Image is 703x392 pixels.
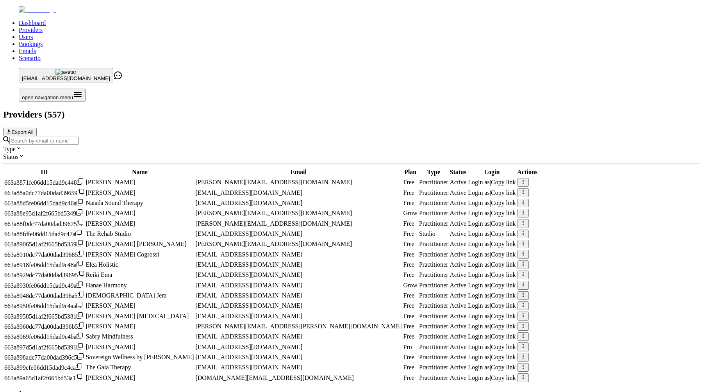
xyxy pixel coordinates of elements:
[468,282,516,289] div: |
[4,312,84,320] div: Click to copy
[468,220,516,227] div: |
[3,153,700,160] div: Status
[403,200,414,206] span: Free
[195,241,352,247] span: [PERSON_NAME][EMAIL_ADDRESS][DOMAIN_NAME]
[86,179,135,185] span: [PERSON_NAME]
[467,168,516,176] th: Login
[195,354,302,360] span: [EMAIL_ADDRESS][DOMAIN_NAME]
[403,241,414,247] span: Free
[450,200,467,207] div: Active
[19,27,43,33] a: Providers
[468,241,516,248] div: |
[195,323,401,330] span: [PERSON_NAME][EMAIL_ADDRESS][PERSON_NAME][DOMAIN_NAME]
[491,333,516,340] span: Copy link
[22,94,73,100] span: open navigation menu
[86,200,143,206] span: Naiada Sound Therapy
[450,292,467,299] div: Active
[4,199,84,207] div: Click to copy
[468,230,490,237] span: Login as
[419,292,448,299] span: validated
[468,210,490,216] span: Login as
[419,261,448,268] span: validated
[403,210,417,216] span: Grow
[468,374,516,381] div: |
[468,282,490,289] span: Login as
[419,251,448,258] span: validated
[491,364,516,371] span: Copy link
[419,271,448,278] span: validated
[450,261,467,268] div: Active
[403,323,414,330] span: Free
[468,354,516,361] div: |
[195,344,302,350] span: [EMAIL_ADDRESS][DOMAIN_NAME]
[86,292,166,299] span: [DEMOGRAPHIC_DATA] Jem
[86,344,135,350] span: [PERSON_NAME]
[19,48,36,54] a: Emails
[195,200,302,206] span: [EMAIL_ADDRESS][DOMAIN_NAME]
[419,302,448,309] span: validated
[419,241,448,247] span: validated
[86,251,159,258] span: [PERSON_NAME] Cogrossi
[419,282,448,289] span: validated
[491,292,516,299] span: Copy link
[86,354,194,360] span: Sovereign Wellness by [PERSON_NAME]
[19,41,43,47] a: Bookings
[3,145,700,153] div: Type
[19,55,41,61] a: Scenario
[450,302,467,309] div: Active
[468,189,490,196] span: Login as
[468,333,490,340] span: Login as
[19,6,56,13] img: Fluum Logo
[468,241,490,247] span: Login as
[468,261,516,268] div: |
[195,374,353,381] span: [DOMAIN_NAME][EMAIL_ADDRESS][DOMAIN_NAME]
[450,282,467,289] div: Active
[468,251,490,258] span: Login as
[419,354,448,360] span: validated
[86,271,112,278] span: Reiki Ema
[86,241,186,247] span: [PERSON_NAME] [PERSON_NAME]
[468,261,490,268] span: Login as
[468,210,516,217] div: |
[19,20,46,26] a: Dashboard
[450,354,467,361] div: Active
[195,210,352,216] span: [PERSON_NAME][EMAIL_ADDRESS][DOMAIN_NAME]
[4,251,84,258] div: Click to copy
[195,333,302,340] span: [EMAIL_ADDRESS][DOMAIN_NAME]
[419,313,448,319] span: validated
[403,261,414,268] span: Free
[4,292,84,299] div: Click to copy
[419,323,448,330] span: validated
[195,220,352,227] span: [PERSON_NAME][EMAIL_ADDRESS][DOMAIN_NAME]
[403,271,414,278] span: Free
[403,313,414,319] span: Free
[4,343,84,351] div: Click to copy
[3,128,37,136] button: Export All
[491,354,516,360] span: Copy link
[450,251,467,258] div: Active
[195,271,302,278] span: [EMAIL_ADDRESS][DOMAIN_NAME]
[195,261,302,268] span: [EMAIL_ADDRESS][DOMAIN_NAME]
[419,189,448,196] span: validated
[86,261,118,268] span: Elea Holistic
[195,302,302,309] span: [EMAIL_ADDRESS][DOMAIN_NAME]
[4,261,84,269] div: Click to copy
[419,220,448,227] span: validated
[468,364,516,371] div: |
[403,344,412,350] span: Pro
[468,220,490,227] span: Login as
[491,230,516,237] span: Copy link
[491,189,516,196] span: Copy link
[468,179,516,186] div: |
[4,240,84,248] div: Click to copy
[468,271,490,278] span: Login as
[468,230,516,237] div: |
[450,364,467,371] div: Active
[450,333,467,340] div: Active
[4,168,84,176] th: ID
[403,292,414,299] span: Free
[195,189,302,196] span: [EMAIL_ADDRESS][DOMAIN_NAME]
[468,302,490,309] span: Login as
[85,168,194,176] th: Name
[491,313,516,319] span: Copy link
